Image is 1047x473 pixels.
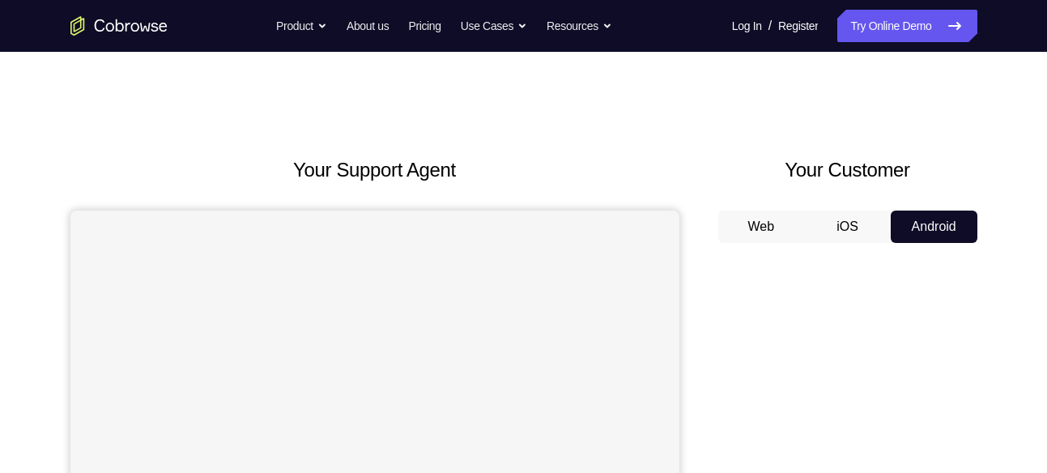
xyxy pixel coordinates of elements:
button: Use Cases [461,10,527,42]
button: Resources [547,10,612,42]
button: Product [276,10,327,42]
a: Register [778,10,818,42]
span: / [768,16,772,36]
a: Go to the home page [70,16,168,36]
h2: Your Support Agent [70,156,679,185]
a: About us [347,10,389,42]
button: iOS [804,211,891,243]
a: Pricing [408,10,441,42]
button: Web [718,211,805,243]
button: Android [891,211,977,243]
h2: Your Customer [718,156,977,185]
a: Try Online Demo [837,10,977,42]
a: Log In [732,10,762,42]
